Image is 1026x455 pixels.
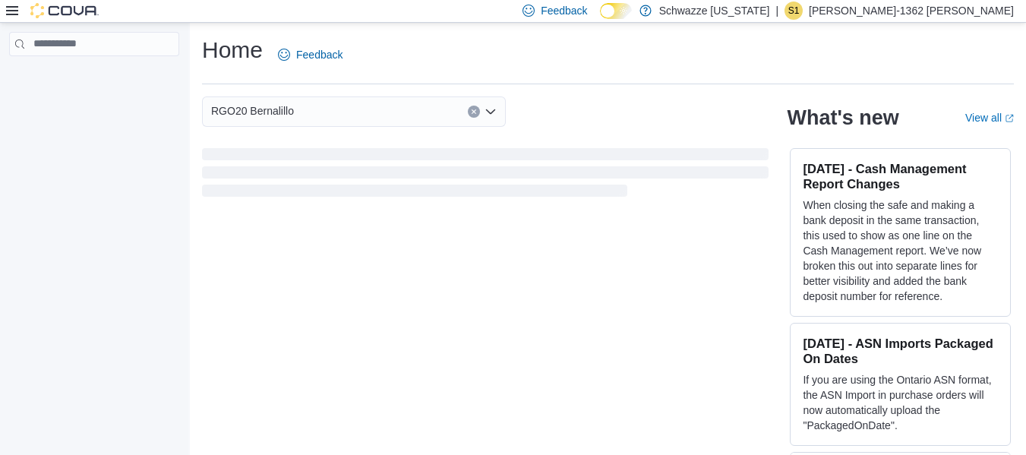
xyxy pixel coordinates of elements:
[211,102,294,120] span: RGO20 Bernalillo
[784,2,803,20] div: Seth-1362 Jones
[803,197,998,304] p: When closing the safe and making a bank deposit in the same transaction, this used to show as one...
[787,106,898,130] h2: What's new
[803,372,998,433] p: If you are using the Ontario ASN format, the ASN Import in purchase orders will now automatically...
[541,3,587,18] span: Feedback
[965,112,1014,124] a: View allExternal link
[485,106,497,118] button: Open list of options
[803,336,998,366] h3: [DATE] - ASN Imports Packaged On Dates
[1005,114,1014,123] svg: External link
[468,106,480,118] button: Clear input
[202,151,769,200] span: Loading
[9,59,179,96] nav: Complex example
[788,2,800,20] span: S1
[202,35,263,65] h1: Home
[659,2,770,20] p: Schwazze [US_STATE]
[600,3,632,19] input: Dark Mode
[809,2,1014,20] p: [PERSON_NAME]-1362 [PERSON_NAME]
[296,47,343,62] span: Feedback
[803,161,998,191] h3: [DATE] - Cash Management Report Changes
[272,39,349,70] a: Feedback
[30,3,99,18] img: Cova
[600,19,601,20] span: Dark Mode
[775,2,778,20] p: |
